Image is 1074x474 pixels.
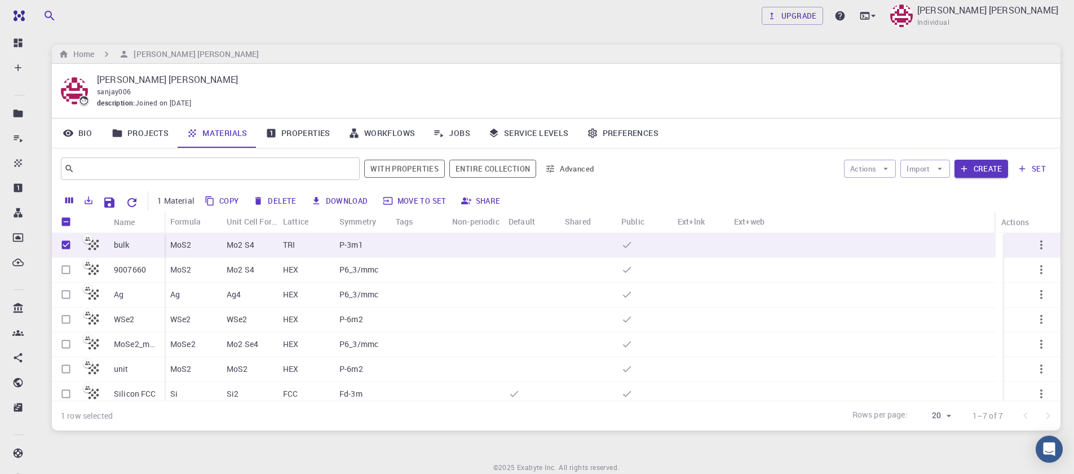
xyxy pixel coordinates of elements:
[277,210,334,232] div: Lattice
[890,5,913,27] img: Sanjay Kumar Mahla
[339,118,425,148] a: Workflows
[917,3,1058,17] p: [PERSON_NAME] [PERSON_NAME]
[379,192,451,210] button: Move to set
[339,210,376,232] div: Symmetry
[52,118,103,148] a: Bio
[250,192,300,210] button: Delete
[114,264,146,275] p: 9007660
[541,160,599,178] button: Advanced
[308,192,373,210] button: Download
[227,239,254,251] p: Mo2 S4
[170,289,180,300] p: Ag
[912,407,954,424] div: 20
[364,160,445,178] span: Show only materials with calculated properties
[954,160,1008,178] button: Create
[479,118,578,148] a: Service Levels
[559,210,616,232] div: Shared
[121,191,143,214] button: Reset Explorer Settings
[201,192,244,210] button: Copy
[503,210,559,232] div: Default
[108,211,165,233] div: Name
[1036,436,1063,463] div: Open Intercom Messenger
[283,239,295,251] p: TRI
[334,210,390,232] div: Symmetry
[339,314,363,325] p: P-6m2
[227,388,238,400] p: Si2
[996,211,1052,233] div: Actions
[844,160,896,178] button: Actions
[424,118,479,148] a: Jobs
[762,7,823,25] a: Upgrade
[227,363,248,375] p: MoS2
[283,264,298,275] p: HEX
[227,264,254,275] p: Mo2 S4
[339,363,363,375] p: P-6m2
[56,48,261,60] nav: breadcrumb
[170,388,178,400] p: Si
[114,363,129,375] p: unit
[283,363,298,375] p: HEX
[9,10,25,21] img: logo
[79,191,98,209] button: Export
[80,211,108,233] div: Icon
[60,191,79,209] button: Columns
[973,410,1003,422] p: 1–7 of 7
[257,118,339,148] a: Properties
[170,363,192,375] p: MoS2
[517,462,556,473] a: Exabyte Inc.
[170,314,191,325] p: WSe2
[672,210,728,232] div: Ext+lnk
[227,210,277,232] div: Unit Cell Formula
[900,160,949,178] button: Import
[61,410,113,422] div: 1 row selected
[493,462,517,473] span: © 2025
[364,160,445,178] button: With properties
[114,211,135,233] div: Name
[339,339,378,350] p: P6_3/mmc
[458,192,505,210] button: Share
[227,289,241,300] p: Ag4
[339,388,363,400] p: Fd-3m
[1001,211,1029,233] div: Actions
[728,210,785,232] div: Ext+web
[390,210,447,232] div: Tags
[734,210,764,232] div: Ext+web
[509,210,535,232] div: Default
[157,195,195,207] p: 1 Material
[396,210,413,232] div: Tags
[114,239,130,251] p: bulk
[98,191,121,214] button: Save Explorer Settings
[283,289,298,300] p: HEX
[97,73,1042,86] p: [PERSON_NAME] [PERSON_NAME]
[97,98,135,109] span: description :
[170,264,192,275] p: MoS2
[1013,160,1051,178] button: set
[178,118,257,148] a: Materials
[339,289,378,300] p: P6_3/mmc
[97,87,131,96] span: sanjay006
[339,239,363,251] p: P-3m1
[559,462,619,473] span: All rights reserved.
[114,289,123,300] p: Ag
[517,463,556,472] span: Exabyte Inc.
[616,210,672,232] div: Public
[283,388,298,400] p: FCC
[165,210,221,232] div: Formula
[227,339,258,350] p: Mo2 Se4
[621,210,644,232] div: Public
[449,160,536,178] span: Filter throughout whole library including sets (folders)
[565,210,591,232] div: Shared
[283,314,298,325] p: HEX
[283,339,298,350] p: HEX
[227,314,247,325] p: WSe2
[917,17,949,28] span: Individual
[69,48,94,60] h6: Home
[135,98,191,109] span: Joined on [DATE]
[678,210,705,232] div: Ext+lnk
[114,388,156,400] p: Silicon FCC
[114,339,159,350] p: MoSe2_mp-1634_conventional_standard
[852,409,908,422] p: Rows per page:
[339,264,378,275] p: P6_3/mmc
[129,48,259,60] h6: [PERSON_NAME] [PERSON_NAME]
[283,210,308,232] div: Lattice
